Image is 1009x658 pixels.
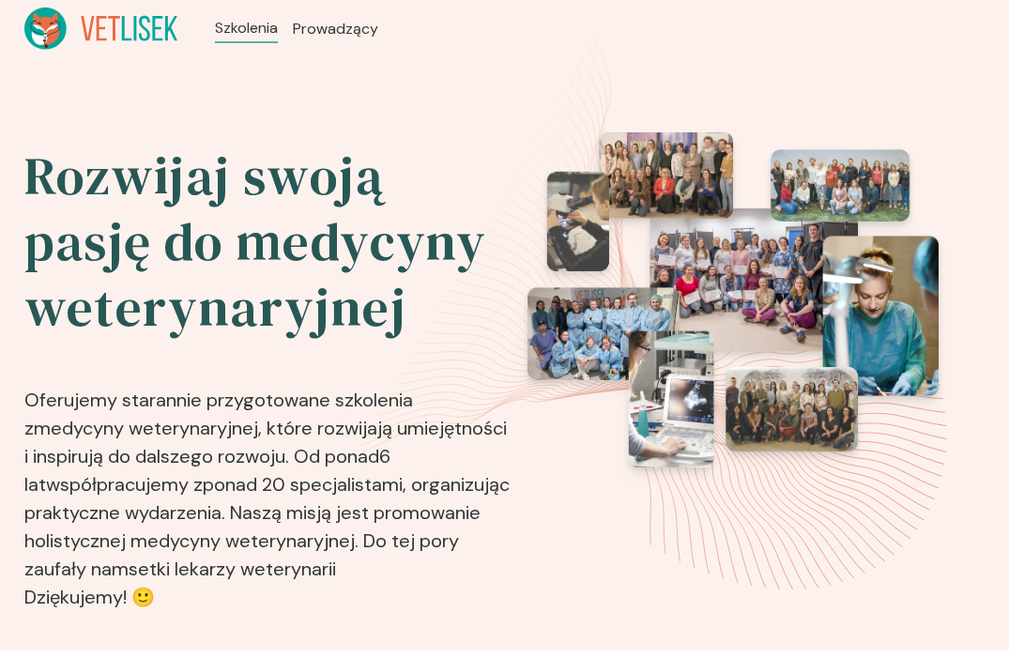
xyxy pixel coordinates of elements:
[293,18,378,40] a: Prowadzący
[24,356,514,619] p: Oferujemy starannie przygotowane szkolenia z , które rozwijają umiejętności i inspirują do dalsze...
[203,472,403,497] b: ponad 20 specjalistami
[34,416,258,440] b: medycyny weterynaryjnej
[24,144,514,341] h2: Rozwijaj swoją pasję do medycyny weterynaryjnej
[215,17,278,39] a: Szkolenia
[129,557,336,581] b: setki lekarzy weterynarii
[527,132,939,467] img: eventsPhotosRoll2.png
